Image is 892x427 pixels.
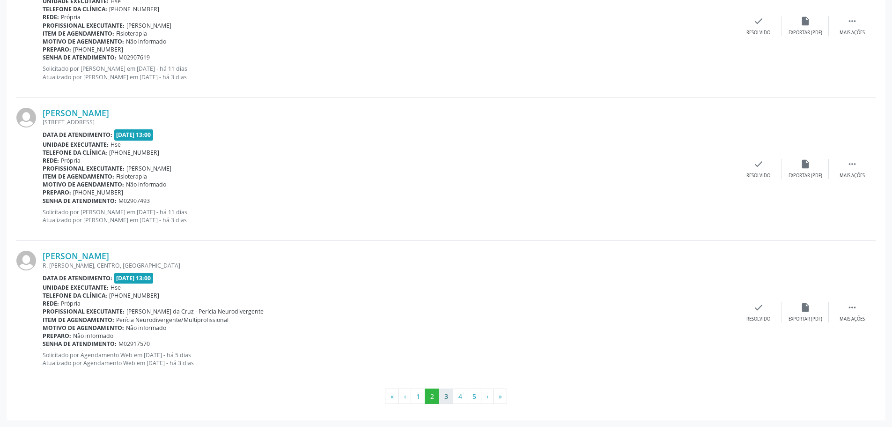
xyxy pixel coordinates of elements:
i: check [753,16,764,26]
b: Senha de atendimento: [43,53,117,61]
span: [PHONE_NUMBER] [109,149,159,157]
button: Go to page 3 [439,389,453,405]
img: img [16,108,36,127]
span: [PHONE_NUMBER] [73,188,123,196]
span: Própria [61,13,81,21]
i:  [847,159,857,169]
img: img [16,251,36,270]
div: Exportar (PDF) [789,316,822,322]
i: insert_drive_file [800,16,811,26]
b: Telefone da clínica: [43,149,107,157]
div: Resolvido [746,316,770,322]
div: Mais ações [840,172,865,179]
i: insert_drive_file [800,159,811,169]
div: Exportar (PDF) [789,172,822,179]
b: Unidade executante: [43,284,109,292]
span: [PHONE_NUMBER] [109,5,159,13]
span: Própria [61,300,81,307]
button: Go to next page [481,389,494,405]
b: Telefone da clínica: [43,292,107,300]
i: insert_drive_file [800,302,811,313]
b: Telefone da clínica: [43,5,107,13]
span: M02917570 [118,340,150,348]
div: Resolvido [746,172,770,179]
b: Rede: [43,13,59,21]
button: Go to page 1 [411,389,425,405]
b: Item de agendamento: [43,172,114,180]
ul: Pagination [16,389,876,405]
b: Preparo: [43,188,71,196]
span: Não informado [126,324,166,332]
span: Não informado [126,180,166,188]
span: Perícia Neurodivergente/Multiprofissional [116,316,229,324]
span: Não informado [126,37,166,45]
span: [DATE] 13:00 [114,129,154,140]
i: check [753,302,764,313]
b: Motivo de agendamento: [43,324,124,332]
div: Mais ações [840,30,865,36]
b: Unidade executante: [43,141,109,149]
span: M02907619 [118,53,150,61]
span: Hse [111,284,121,292]
span: [PHONE_NUMBER] [109,292,159,300]
p: Solicitado por [PERSON_NAME] em [DATE] - há 11 dias Atualizado por [PERSON_NAME] em [DATE] - há 3... [43,65,735,81]
button: Go to page 4 [453,389,467,405]
b: Item de agendamento: [43,316,114,324]
div: Exportar (PDF) [789,30,822,36]
b: Profissional executante: [43,22,125,30]
b: Preparo: [43,45,71,53]
div: [STREET_ADDRESS] [43,118,735,126]
i:  [847,16,857,26]
b: Senha de atendimento: [43,197,117,205]
span: Fisioterapia [116,30,147,37]
b: Senha de atendimento: [43,340,117,348]
button: Go to page 2 [425,389,439,405]
button: Go to page 5 [467,389,481,405]
div: R. [PERSON_NAME], CENTRO, [GEOGRAPHIC_DATA] [43,262,735,270]
div: Resolvido [746,30,770,36]
button: Go to first page [385,389,399,405]
b: Data de atendimento: [43,131,112,139]
b: Motivo de agendamento: [43,37,124,45]
b: Item de agendamento: [43,30,114,37]
b: Preparo: [43,332,71,340]
span: [DATE] 13:00 [114,273,154,284]
span: [PERSON_NAME] da Cruz - Perícia Neurodivergente [126,307,264,315]
b: Data de atendimento: [43,274,112,282]
span: [PHONE_NUMBER] [73,45,123,53]
i:  [847,302,857,313]
a: [PERSON_NAME] [43,251,109,261]
b: Rede: [43,300,59,307]
span: Própria [61,157,81,165]
p: Solicitado por Agendamento Web em [DATE] - há 5 dias Atualizado por Agendamento Web em [DATE] - h... [43,351,735,367]
span: Hse [111,141,121,149]
span: Fisioterapia [116,172,147,180]
button: Go to last page [493,389,507,405]
b: Rede: [43,157,59,165]
span: [PERSON_NAME] [126,22,171,30]
b: Profissional executante: [43,165,125,172]
p: Solicitado por [PERSON_NAME] em [DATE] - há 11 dias Atualizado por [PERSON_NAME] em [DATE] - há 3... [43,208,735,224]
div: Mais ações [840,316,865,322]
a: [PERSON_NAME] [43,108,109,118]
button: Go to previous page [398,389,411,405]
b: Motivo de agendamento: [43,180,124,188]
i: check [753,159,764,169]
span: M02907493 [118,197,150,205]
b: Profissional executante: [43,307,125,315]
span: Não informado [73,332,113,340]
span: [PERSON_NAME] [126,165,171,172]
